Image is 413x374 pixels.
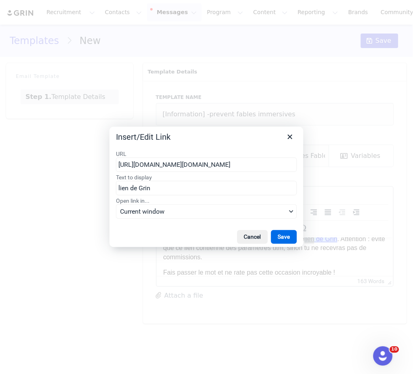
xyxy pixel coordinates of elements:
p: Fais passer le mot et ne rate pas cette occasion incroyable ! [6,31,230,40]
div: Insert/Edit Link [116,132,171,142]
iframe: Intercom live chat [373,347,393,366]
button: Open link in... [116,204,297,219]
label: Open link in... [116,197,297,204]
button: Cancel [237,230,268,244]
span: 10 [390,347,399,353]
label: URL [116,150,297,158]
button: Save [271,230,297,244]
span: Current window [120,207,287,216]
button: Close [283,130,297,144]
label: Text to display [116,174,297,181]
